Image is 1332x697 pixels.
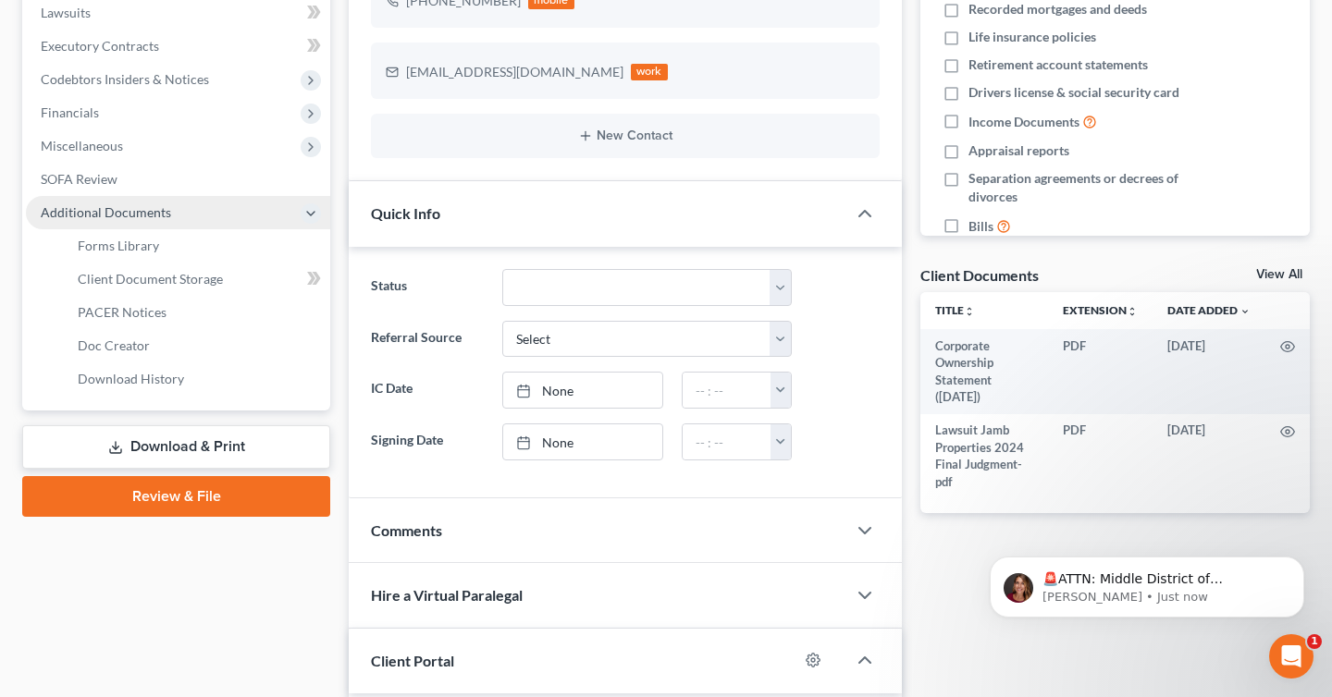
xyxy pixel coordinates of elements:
a: Executory Contracts [26,30,330,63]
a: Titleunfold_more [935,303,975,317]
td: PDF [1048,329,1153,414]
span: Drivers license & social security card [968,83,1179,102]
span: Download History [78,371,184,386]
td: [DATE] [1153,329,1265,414]
span: Forms Library [78,238,159,253]
i: unfold_more [964,306,975,317]
span: Separation agreements or decrees of divorces [968,169,1197,206]
span: Codebtors Insiders & Notices [41,71,209,87]
span: 1 [1307,634,1322,649]
span: Appraisal reports [968,141,1069,160]
a: Download & Print [22,425,330,469]
a: Download History [63,362,330,396]
span: SOFA Review [41,171,117,187]
td: Corporate Ownership Statement ([DATE]) [920,329,1048,414]
td: PDF [1048,414,1153,499]
span: Miscellaneous [41,138,123,153]
td: Lawsuit Jamb Properties 2024 Final Judgment-pdf [920,414,1048,499]
span: Income Documents [968,113,1079,131]
iframe: Intercom live chat [1269,634,1313,679]
a: Review & File [22,476,330,517]
a: Doc Creator [63,329,330,362]
a: Date Added expand_more [1167,303,1251,317]
span: Life insurance policies [968,28,1096,46]
span: Comments [371,521,442,539]
label: Signing Date [362,423,493,460]
i: expand_more [1239,306,1251,317]
a: Extensionunfold_more [1063,303,1138,317]
span: Hire a Virtual Paralegal [371,586,523,604]
a: None [503,424,662,459]
input: -- : -- [683,373,771,408]
div: work [631,64,668,80]
label: Referral Source [362,321,493,358]
a: None [503,373,662,408]
span: PACER Notices [78,304,166,320]
a: PACER Notices [63,296,330,329]
div: [EMAIL_ADDRESS][DOMAIN_NAME] [406,63,623,81]
a: SOFA Review [26,163,330,196]
label: Status [362,269,493,306]
span: Retirement account statements [968,55,1148,74]
i: unfold_more [1127,306,1138,317]
input: -- : -- [683,424,771,459]
span: Doc Creator [78,337,150,353]
label: IC Date [362,372,493,409]
span: Executory Contracts [41,38,159,54]
span: Financials [41,104,99,120]
span: Client Document Storage [78,271,223,287]
a: Client Document Storage [63,263,330,296]
span: Bills [968,217,993,236]
button: New Contact [386,128,865,143]
div: Client Documents [920,265,1039,285]
span: Lawsuits [41,5,91,20]
td: [DATE] [1153,414,1265,499]
a: View All [1256,268,1302,281]
span: Client Portal [371,652,454,669]
span: Additional Documents [41,204,171,220]
iframe: Intercom notifications message [962,518,1332,647]
span: Quick Info [371,204,440,222]
a: Forms Library [63,229,330,263]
